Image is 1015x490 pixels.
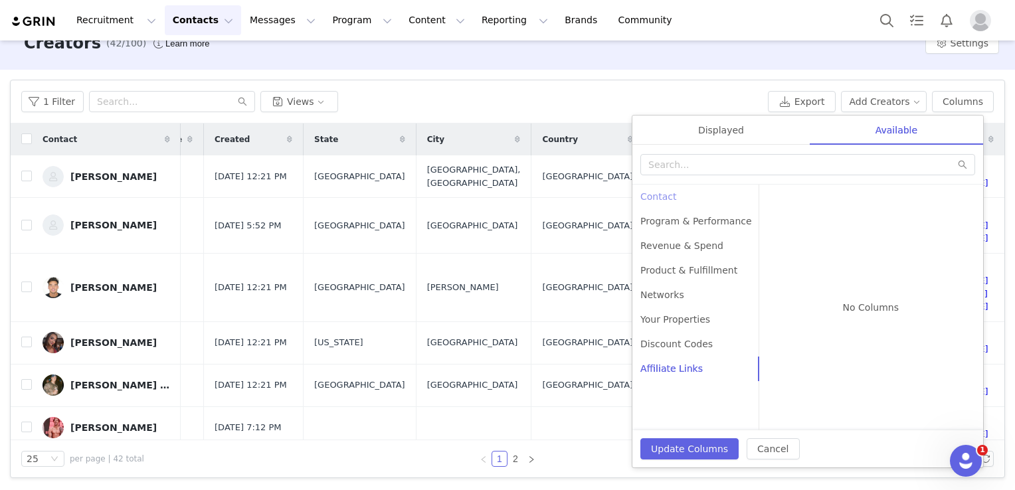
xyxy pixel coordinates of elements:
span: [GEOGRAPHIC_DATA], [GEOGRAPHIC_DATA] [427,163,521,189]
div: • [DATE] [127,109,164,123]
span: Looking to get the most out of AI Creator Search? Our new course walks you through best practices... [47,195,844,205]
button: Contacts [165,5,241,35]
img: Chriscely avatar [19,244,35,260]
div: Close [233,5,257,29]
span: [DATE] 7:12 PM [215,421,281,434]
h3: Creators [24,31,101,55]
a: [PERSON_NAME] [43,332,170,353]
a: [PERSON_NAME] [43,166,170,187]
span: [US_STATE] [314,336,363,349]
input: Search... [89,91,255,112]
img: Jesse avatar [13,255,29,271]
button: Cancel [747,438,799,459]
img: 89d8f878-f9db-4b1c-b1dc-f32602b71488--s.jpg [43,214,64,236]
img: 1e48f598-7360-4ed0-8a04-f81d2de17bba--s.jpg [43,166,64,187]
span: [DATE] 12:21 PM [215,170,287,183]
button: Profile [962,10,1004,31]
span: [GEOGRAPHIC_DATA] [542,281,633,294]
span: [PERSON_NAME] [427,281,499,294]
div: [PERSON_NAME] [47,109,124,123]
img: 29a0d275-bf0f-49c3-992a-0e815fcb2b0e.jpg [43,417,64,438]
span: I'd like to provide more information first. [47,145,235,156]
i: icon: right [527,455,535,463]
span: Contact [43,133,77,145]
button: Views [260,91,338,112]
li: 1 [492,451,507,467]
img: Darlene avatar [25,255,41,271]
span: [GEOGRAPHIC_DATA] [427,378,518,392]
span: [GEOGRAPHIC_DATA] [542,170,633,183]
a: Community [610,5,686,35]
button: Content [401,5,473,35]
div: Discount Codes [632,332,760,357]
span: Created [215,133,250,145]
img: grin logo [11,15,57,28]
div: GRIN Helper [47,60,104,74]
span: [GEOGRAPHIC_DATA] [427,219,518,232]
div: Networks [632,283,760,307]
button: Messages [242,5,323,35]
div: Available [810,116,983,145]
span: [GEOGRAPHIC_DATA] [542,336,633,349]
img: 70ac969a-cfed-47f9-9acf-d5d768eab17d--s.jpg [43,277,64,298]
a: [PERSON_NAME] [43,277,170,298]
div: [PERSON_NAME] [70,422,157,433]
span: 1 [977,445,988,455]
button: Export [768,91,836,112]
span: [GEOGRAPHIC_DATA] [314,170,405,183]
button: Search [872,5,901,35]
span: [GEOGRAPHIC_DATA] [314,378,405,392]
button: Columns [932,91,994,112]
img: Profile image for GRIN Helper [15,145,42,171]
div: [PERSON_NAME] [70,337,157,348]
span: per page | 42 total [70,453,144,465]
span: [GEOGRAPHIC_DATA] [427,336,518,349]
button: Program [324,5,400,35]
span: [GEOGRAPHIC_DATA] [314,219,405,232]
div: [PERSON_NAME] [70,282,157,293]
span: (42/100) [106,37,146,50]
button: 1 Filter [21,91,84,112]
span: [DATE] 12:21 PM [215,281,287,294]
div: [PERSON_NAME] [70,171,157,182]
button: Reporting [474,5,556,35]
img: Profile image for Emily [15,194,42,220]
button: Notifications [932,5,961,35]
div: Displayed [632,116,810,145]
i: icon: search [958,160,967,169]
span: State [314,133,338,145]
span: [GEOGRAPHIC_DATA] [542,378,633,392]
div: Program & Performance [632,209,760,234]
div: Tooltip anchor [163,37,212,50]
div: [PERSON_NAME] Swyston [70,380,170,390]
a: Brands [557,5,609,35]
li: Previous Page [476,451,492,467]
a: [PERSON_NAME] [43,417,170,438]
a: 2 [508,451,523,466]
div: Product & Fulfillment [632,258,760,283]
span: [DATE] 12:21 PM [215,336,287,349]
button: Settings [925,33,999,54]
li: 2 [507,451,523,467]
button: Update Columns [640,438,739,459]
button: Messages [133,368,266,421]
div: No Columns [759,185,983,430]
i: icon: down [50,455,58,464]
li: Next Page [523,451,539,467]
div: [PERSON_NAME] [70,220,157,230]
span: [GEOGRAPHIC_DATA] [314,281,405,294]
div: • [DATE] [127,207,164,221]
img: Profile image for John [15,96,42,122]
i: icon: left [480,455,488,463]
span: [GEOGRAPHIC_DATA] [542,219,633,232]
span: [DATE] 5:52 PM [215,219,281,232]
div: • [DATE] [70,256,107,270]
h1: Messages [98,6,170,29]
input: Search... [640,154,975,175]
span: Messages [173,401,225,410]
span: Did that answer your question? [47,47,193,58]
div: GRIN [44,256,67,270]
a: [PERSON_NAME] [43,214,170,236]
a: Tasks [902,5,931,35]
